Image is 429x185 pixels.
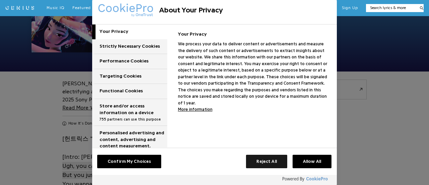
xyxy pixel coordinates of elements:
[283,177,333,185] a: Powered by OneTrust Opens in a new Tab
[135,3,180,10] img: Genius logo
[100,130,166,168] h3: Personalised advertising and content, advertising and content measurement, audience research and ...
[100,43,160,50] h3: Strictly Necessary Cookies
[100,58,148,65] h3: Performance Cookies
[92,25,167,147] div: Cookie Categories
[72,6,91,10] span: Featured
[246,155,287,168] button: Reject All
[100,29,128,35] h3: Your Privacy
[47,5,64,11] a: Music IQ
[342,5,358,11] button: Sign Up
[98,3,153,17] img: Company Logo
[100,88,143,95] h3: Functional Cookies
[100,116,166,122] span: 755 partners can use this purpose
[159,6,323,14] h2: About Your Privacy
[175,31,210,37] h4: Your Privacy
[47,6,64,10] span: Music IQ
[178,107,212,111] a: More information about your privacy, opens in a new tab
[100,103,166,122] h3: Store and/or access information on a device
[293,155,331,168] button: Allow All
[175,41,334,113] p: We process your data to deliver content or advertisements and measure the delivery of such conten...
[366,5,416,11] input: Search lyrics & more
[72,5,91,11] a: Featured
[97,155,161,168] button: Confirm My Choices
[100,73,141,80] h3: Targeting Cookies
[96,3,156,17] div: Company Logo
[283,177,328,182] img: Powered by OneTrust Opens in a new Tab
